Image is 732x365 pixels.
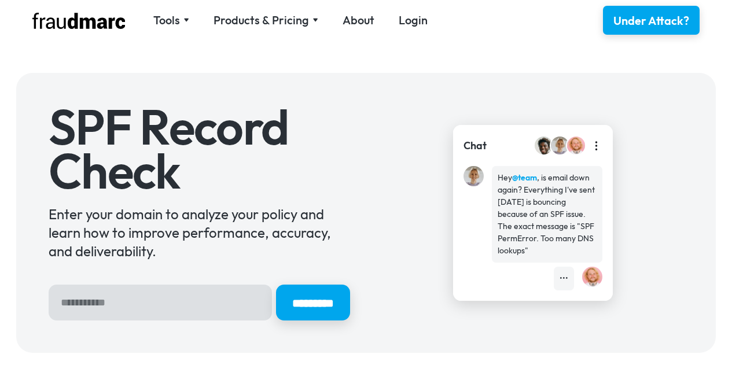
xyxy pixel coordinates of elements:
strong: @team [512,172,537,183]
div: Products & Pricing [214,12,318,28]
h1: SPF Record Check [49,105,350,193]
div: Hey , is email down again? Everything I've sent [DATE] is bouncing because of an SPF issue. The e... [498,172,597,257]
a: About [343,12,374,28]
div: Under Attack? [613,13,689,29]
div: Products & Pricing [214,12,309,28]
div: Chat [464,138,487,153]
form: Hero Sign Up Form [49,285,350,320]
div: Enter your domain to analyze your policy and learn how to improve performance, accuracy, and deli... [49,205,350,260]
a: Login [399,12,428,28]
div: ••• [560,272,568,285]
div: Tools [153,12,189,28]
div: Tools [153,12,180,28]
a: Under Attack? [603,6,700,35]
